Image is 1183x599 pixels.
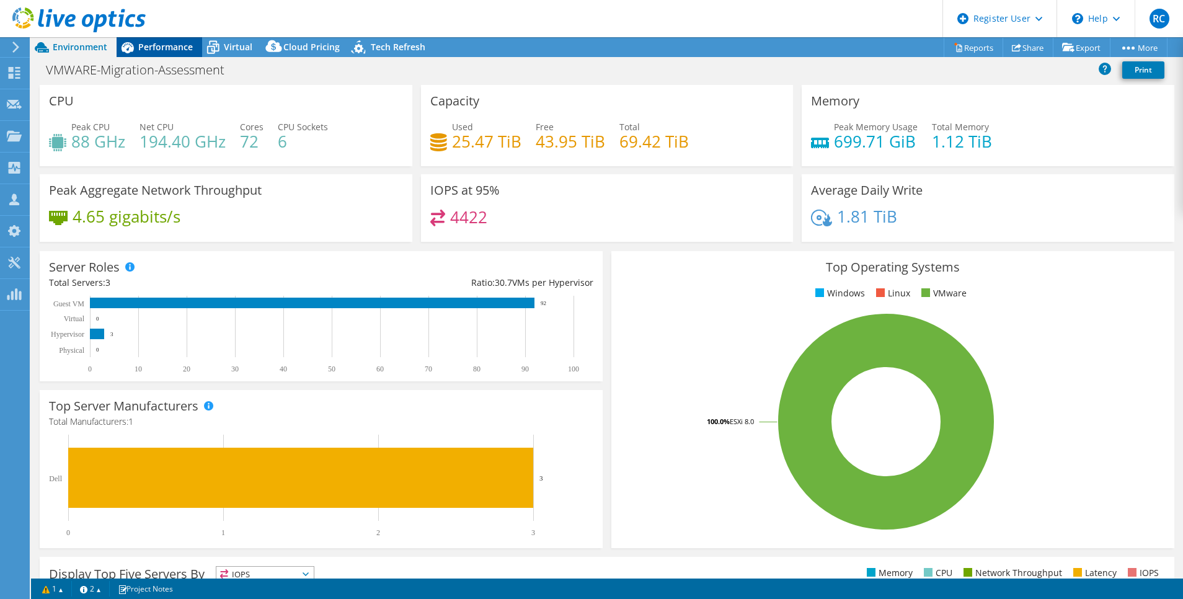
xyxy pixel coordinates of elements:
span: 3 [105,277,110,288]
text: 0 [96,347,99,353]
a: 2 [71,581,110,597]
h4: Total Manufacturers: [49,415,593,428]
h3: Average Daily Write [811,184,923,197]
h4: 43.95 TiB [536,135,605,148]
h4: 25.47 TiB [452,135,521,148]
span: Environment [53,41,107,53]
span: Peak Memory Usage [834,121,918,133]
text: 92 [541,300,546,306]
h3: Top Operating Systems [621,260,1165,274]
tspan: 100.0% [707,417,730,426]
a: 1 [33,581,72,597]
h4: 4422 [450,210,487,224]
span: RC [1150,9,1169,29]
li: Linux [873,286,910,300]
span: IOPS [216,567,314,582]
li: IOPS [1125,566,1159,580]
h3: Capacity [430,94,479,108]
span: Total Memory [932,121,989,133]
span: Virtual [224,41,252,53]
li: Memory [864,566,913,580]
span: CPU Sockets [278,121,328,133]
span: 30.7 [495,277,512,288]
text: Hypervisor [51,330,84,339]
text: 50 [328,365,335,373]
span: Cloud Pricing [283,41,340,53]
svg: \n [1072,13,1083,24]
span: Free [536,121,554,133]
h3: CPU [49,94,74,108]
span: Net CPU [140,121,174,133]
li: Latency [1070,566,1117,580]
text: Guest VM [53,299,84,308]
a: More [1110,38,1167,57]
text: 70 [425,365,432,373]
h4: 69.42 TiB [619,135,689,148]
li: CPU [921,566,952,580]
text: Physical [59,346,84,355]
span: Tech Refresh [371,41,425,53]
h3: Memory [811,94,859,108]
text: 0 [88,365,92,373]
h4: 699.71 GiB [834,135,918,148]
li: Windows [812,286,865,300]
div: Ratio: VMs per Hypervisor [321,276,593,290]
text: 1 [221,528,225,537]
text: 30 [231,365,239,373]
text: 0 [96,316,99,322]
li: VMware [918,286,967,300]
span: Performance [138,41,193,53]
text: 20 [183,365,190,373]
text: 80 [473,365,481,373]
h4: 1.12 TiB [932,135,992,148]
span: Used [452,121,473,133]
text: 3 [110,331,113,337]
text: 90 [521,365,529,373]
a: Print [1122,61,1164,79]
span: Cores [240,121,264,133]
h3: Server Roles [49,260,120,274]
text: 60 [376,365,384,373]
h4: 72 [240,135,264,148]
h4: 88 GHz [71,135,125,148]
h4: 1.81 TiB [837,210,897,223]
text: 3 [531,528,535,537]
span: Peak CPU [71,121,110,133]
h3: Top Server Manufacturers [49,399,198,413]
text: 0 [66,528,70,537]
text: Dell [49,474,62,483]
a: Share [1003,38,1053,57]
text: 40 [280,365,287,373]
h4: 6 [278,135,328,148]
h3: Peak Aggregate Network Throughput [49,184,262,197]
h4: 4.65 gigabits/s [73,210,180,223]
h3: IOPS at 95% [430,184,500,197]
div: Total Servers: [49,276,321,290]
a: Export [1053,38,1110,57]
span: Total [619,121,640,133]
li: Network Throughput [960,566,1062,580]
text: 100 [568,365,579,373]
text: 10 [135,365,142,373]
text: 2 [376,528,380,537]
text: 3 [539,474,543,482]
h1: VMWARE-Migration-Assessment [40,63,244,77]
tspan: ESXi 8.0 [730,417,754,426]
span: 1 [128,415,133,427]
a: Reports [944,38,1003,57]
h4: 194.40 GHz [140,135,226,148]
a: Project Notes [109,581,182,597]
text: Virtual [64,314,85,323]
